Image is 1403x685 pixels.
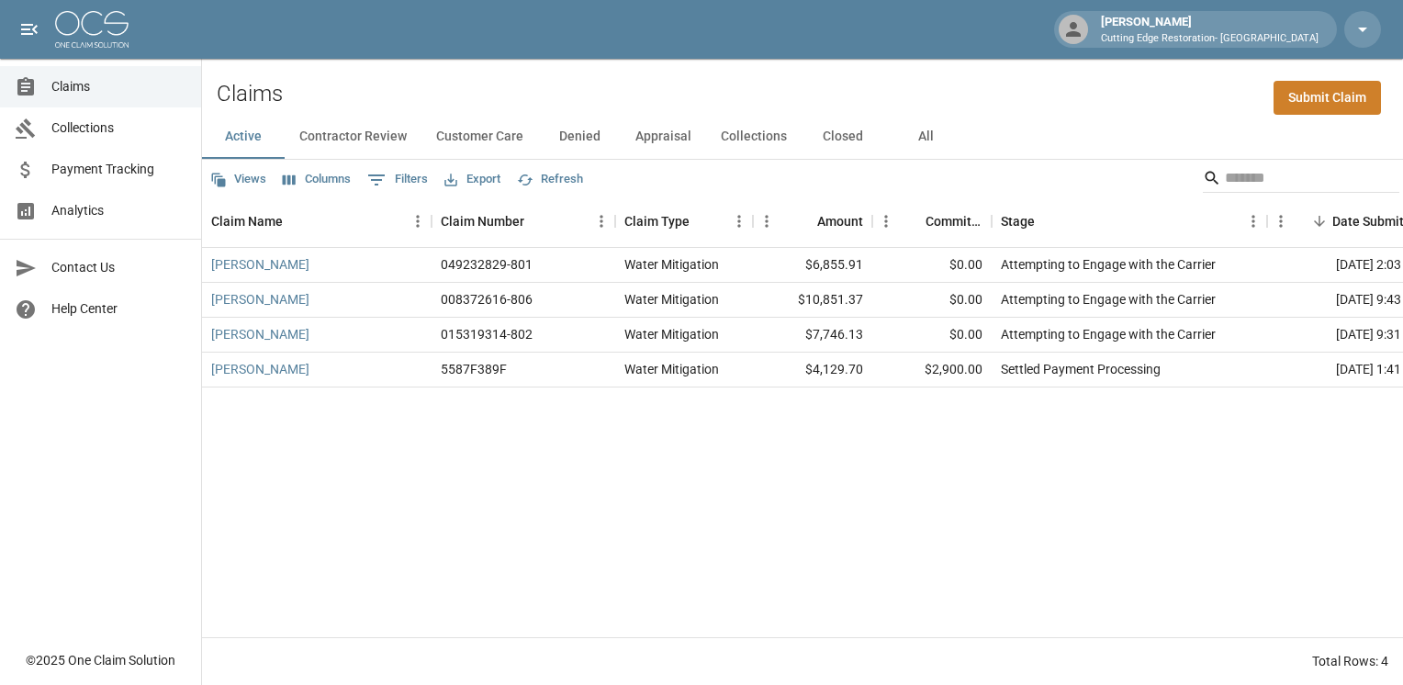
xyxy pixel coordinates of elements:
[624,196,690,247] div: Claim Type
[432,196,615,247] div: Claim Number
[926,196,982,247] div: Committed Amount
[1312,652,1388,670] div: Total Rows: 4
[753,248,872,283] div: $6,855.91
[404,208,432,235] button: Menu
[211,325,309,343] a: [PERSON_NAME]
[285,115,421,159] button: Contractor Review
[441,325,533,343] div: 015319314-802
[51,160,186,179] span: Payment Tracking
[1307,208,1332,234] button: Sort
[283,208,309,234] button: Sort
[624,290,719,309] div: Water Mitigation
[725,208,753,235] button: Menu
[1001,325,1216,343] div: Attempting to Engage with the Carrier
[524,208,550,234] button: Sort
[363,165,432,195] button: Show filters
[1035,208,1061,234] button: Sort
[1240,208,1267,235] button: Menu
[1001,360,1161,378] div: Settled Payment Processing
[278,165,355,194] button: Select columns
[753,318,872,353] div: $7,746.13
[621,115,706,159] button: Appraisal
[791,208,817,234] button: Sort
[615,196,753,247] div: Claim Type
[11,11,48,48] button: open drawer
[900,208,926,234] button: Sort
[441,196,524,247] div: Claim Number
[872,318,992,353] div: $0.00
[51,118,186,138] span: Collections
[211,360,309,378] a: [PERSON_NAME]
[690,208,715,234] button: Sort
[51,201,186,220] span: Analytics
[872,353,992,387] div: $2,900.00
[217,81,283,107] h2: Claims
[1101,31,1319,47] p: Cutting Edge Restoration- [GEOGRAPHIC_DATA]
[51,258,186,277] span: Contact Us
[1094,13,1326,46] div: [PERSON_NAME]
[753,353,872,387] div: $4,129.70
[202,115,285,159] button: Active
[992,196,1267,247] div: Stage
[512,165,588,194] button: Refresh
[441,290,533,309] div: 008372616-806
[1274,81,1381,115] a: Submit Claim
[1001,290,1216,309] div: Attempting to Engage with the Carrier
[26,651,175,669] div: © 2025 One Claim Solution
[211,255,309,274] a: [PERSON_NAME]
[872,208,900,235] button: Menu
[753,208,780,235] button: Menu
[872,196,992,247] div: Committed Amount
[202,196,432,247] div: Claim Name
[206,165,271,194] button: Views
[441,360,507,378] div: 5587F389F
[441,255,533,274] div: 049232829-801
[55,11,129,48] img: ocs-logo-white-transparent.png
[211,196,283,247] div: Claim Name
[706,115,802,159] button: Collections
[624,360,719,378] div: Water Mitigation
[624,325,719,343] div: Water Mitigation
[421,115,538,159] button: Customer Care
[753,283,872,318] div: $10,851.37
[817,196,863,247] div: Amount
[440,165,505,194] button: Export
[872,283,992,318] div: $0.00
[884,115,967,159] button: All
[1001,255,1216,274] div: Attempting to Engage with the Carrier
[202,115,1403,159] div: dynamic tabs
[1001,196,1035,247] div: Stage
[538,115,621,159] button: Denied
[753,196,872,247] div: Amount
[588,208,615,235] button: Menu
[51,299,186,319] span: Help Center
[872,248,992,283] div: $0.00
[51,77,186,96] span: Claims
[211,290,309,309] a: [PERSON_NAME]
[1267,208,1295,235] button: Menu
[624,255,719,274] div: Water Mitigation
[802,115,884,159] button: Closed
[1203,163,1399,197] div: Search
